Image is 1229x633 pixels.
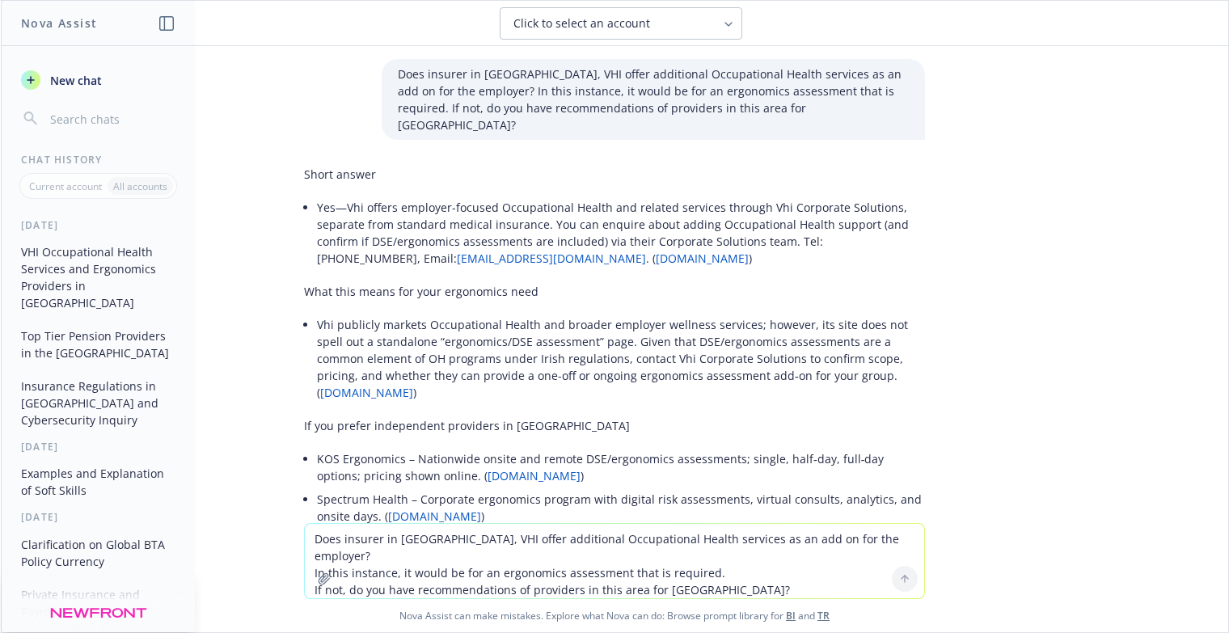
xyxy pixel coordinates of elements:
button: Clarification on Global BTA Policy Currency [15,531,182,575]
li: Vhi publicly markets Occupational Health and broader employer wellness services; however, its sit... [317,313,925,404]
a: BI [786,609,796,622]
button: Examples and Explanation of Soft Skills [15,460,182,504]
button: Click to select an account [500,7,742,40]
a: [DOMAIN_NAME] [388,509,481,524]
li: Spectrum Health – Corporate ergonomics program with digital risk assessments, virtual consults, a... [317,487,925,528]
div: Chat History [2,153,195,167]
a: TR [817,609,830,622]
button: VHI Occupational Health Services and Ergonomics Providers in [GEOGRAPHIC_DATA] [15,238,182,316]
li: Yes—Vhi offers employer-focused Occupational Health and related services through Vhi Corporate So... [317,196,925,270]
a: [DOMAIN_NAME] [320,385,413,400]
li: KOS Ergonomics – Nationwide onsite and remote DSE/ergonomics assessments; single, half‑day, full‑... [317,447,925,487]
div: [DATE] [2,510,195,524]
span: Click to select an account [513,15,650,32]
div: [DATE] [2,218,195,232]
p: What this means for your ergonomics need [304,283,925,300]
p: If you prefer independent providers in [GEOGRAPHIC_DATA] [304,417,925,434]
p: All accounts [113,179,167,193]
p: Current account [29,179,102,193]
span: New chat [47,72,102,89]
a: [DOMAIN_NAME] [656,251,749,266]
h1: Nova Assist [21,15,97,32]
button: Insurance Regulations in [GEOGRAPHIC_DATA] and Cybersecurity Inquiry [15,373,182,433]
button: New chat [15,65,182,95]
p: Short answer [304,166,925,183]
p: Does insurer in [GEOGRAPHIC_DATA], VHI offer additional Occupational Health services as an add on... [398,65,909,133]
span: Nova Assist can make mistakes. Explore what Nova can do: Browse prompt library for and [7,599,1222,632]
input: Search chats [47,108,175,130]
a: [EMAIL_ADDRESS][DOMAIN_NAME] [457,251,646,266]
button: Top Tier Pension Providers in the [GEOGRAPHIC_DATA] [15,323,182,366]
div: [DATE] [2,440,195,454]
a: [DOMAIN_NAME] [488,468,581,483]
